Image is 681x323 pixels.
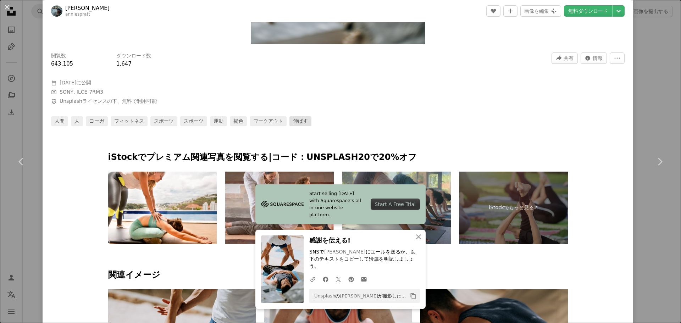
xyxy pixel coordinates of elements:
[60,98,157,105] span: の下、無料で利用可能
[311,290,407,302] span: の が撮影した写真
[613,5,625,17] button: ダウンロードサイズを選択してください
[581,52,607,64] button: この画像に関する統計
[486,5,500,17] button: いいね！
[564,5,612,17] a: 無料ダウンロード
[309,235,420,246] h3: 感謝を伝える!
[407,290,419,302] button: クリップボードにコピーする
[108,152,568,163] p: iStockでプレミアム関連写真を閲覧する | コード：UNSPLASH20で20%オフ
[108,172,217,244] img: 屋外でのワークアウトセッション中に女性がストレッチをするのを助けるトレーナー
[51,116,68,126] a: 人間
[340,293,378,299] a: [PERSON_NAME]
[314,293,335,299] a: Unsplash
[116,52,151,60] h3: ダウンロード数
[309,249,420,270] p: SNSで にエールを送るか、以下のテキストをコピーして帰属を明記しましょう。
[65,5,110,12] a: [PERSON_NAME]
[593,53,603,63] span: 情報
[250,116,287,126] a: ワークアウト
[503,5,517,17] button: コレクションに追加する
[51,61,73,67] span: 643,105
[116,61,132,67] span: 1,647
[564,53,574,63] span: 共有
[180,116,207,126] a: スポーツ
[225,172,334,244] img: 教師とヨガのクラスを学ぶ多様な多民族のグループ。コブラストレッチポーズをリードする女性アジアインストラクター- ブジャンガサナ。健康的なライフスタイルとウェルネス
[552,52,578,64] button: このビジュアルを共有する
[459,172,568,244] a: iStockでもっと見る↗
[261,199,304,210] img: file-1705255347840-230a6ab5bca9image
[358,272,370,286] a: Eメールでシェアする
[255,184,426,224] a: Start selling [DATE] with Squarespace’s all-in-one website platform.Start A Free Trial
[60,80,76,85] time: 2018年10月22日 20:03:28 GMT+9
[210,116,227,126] a: 運動
[71,116,83,126] a: 人
[51,52,66,60] h3: 閲覧数
[51,5,62,17] img: Annie Sprattのプロフィールを見る
[60,98,107,104] a: Unsplashライセンス
[289,116,311,126] a: 伸ばす
[371,199,420,210] div: Start A Free Trial
[332,272,345,286] a: Twitterでシェアする
[342,172,451,244] img: ヨガ、フィットネス、ピラティスクラスの女性は、ジムマットでの健康な体、健康、トレーニングを行います。スポーツスタジオ、パフォーマンス、ストレッチ、運動、禅バランスのための�
[108,269,568,281] h4: 関連イメージ
[111,116,148,126] a: フィットネス
[230,116,247,126] a: 褐色
[319,272,332,286] a: Facebookでシェアする
[65,12,90,17] a: anniespratt
[610,52,625,64] button: その他のアクション
[324,249,365,255] a: [PERSON_NAME]
[638,128,681,196] a: 次へ
[520,5,561,17] button: 画像を編集
[86,116,108,126] a: ヨーガ
[150,116,177,126] a: スポーツ
[345,272,358,286] a: Pinterestでシェアする
[309,190,365,218] span: Start selling [DATE] with Squarespace’s all-in-one website platform.
[60,89,103,96] button: SONY, ILCE-7RM3
[60,80,91,85] span: に公開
